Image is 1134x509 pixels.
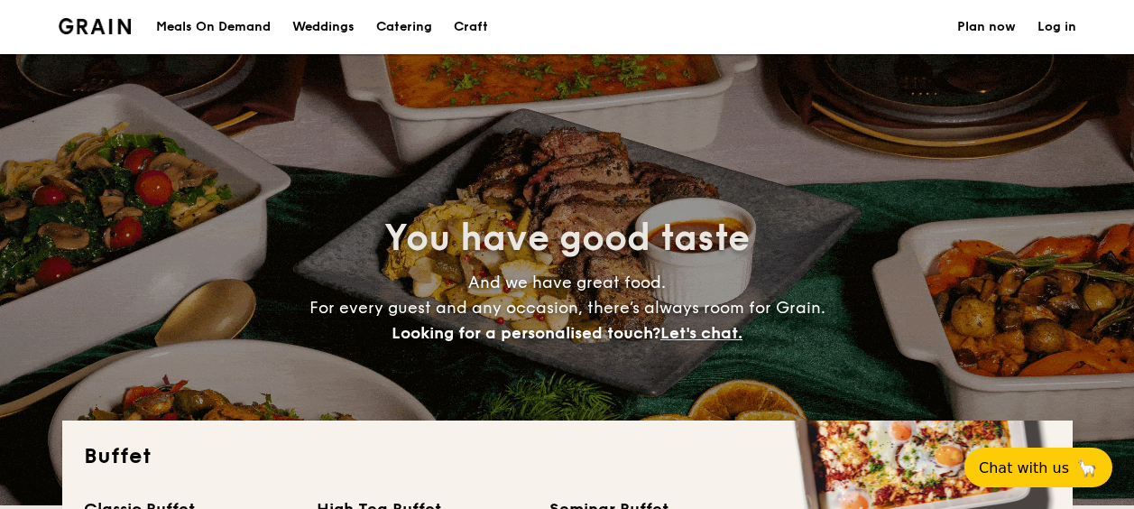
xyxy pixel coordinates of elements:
button: Chat with us🦙 [964,448,1112,487]
span: And we have great food. For every guest and any occasion, there’s always room for Grain. [309,273,825,343]
span: You have good taste [384,217,750,260]
img: Grain [59,18,132,34]
span: Chat with us [979,459,1069,477]
span: Let's chat. [660,323,742,343]
a: Logotype [59,18,132,34]
span: Looking for a personalised touch? [392,323,660,343]
h2: Buffet [84,442,1051,471]
span: 🦙 [1076,458,1098,478]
